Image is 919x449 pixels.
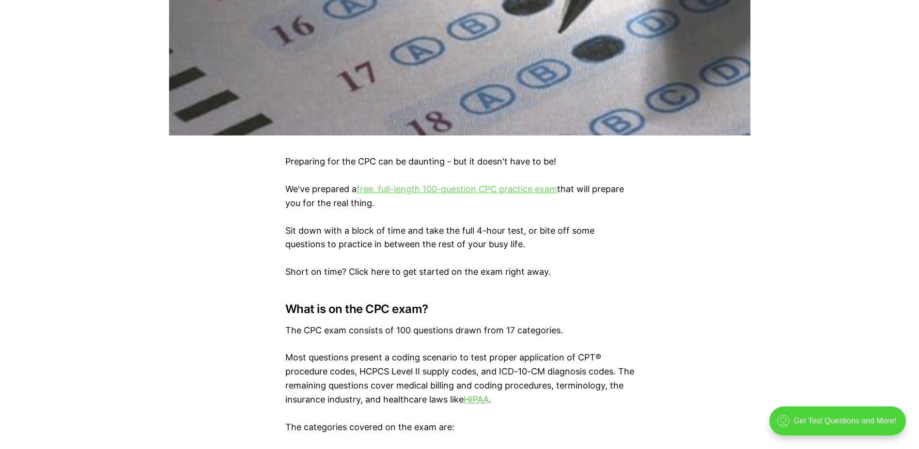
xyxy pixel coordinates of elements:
h3: What is on the CPC exam? [285,302,634,316]
p: We've prepared a that will prepare you for the real thing. [285,182,634,210]
a: HIPAA [464,394,489,404]
p: The categories covered on the exam are: [285,420,634,434]
a: free, full-length 100-question CPC practice exam [357,184,557,194]
p: Short on time? Click here to get started on the exam right away. [285,265,634,279]
p: The CPC exam consists of 100 questions drawn from 17 categories. [285,324,634,338]
p: Preparing for the CPC can be daunting - but it doesn't have to be! [285,155,634,169]
iframe: portal-trigger [761,402,919,449]
p: Most questions present a coding scenario to test proper application of CPT® procedure codes, HCPC... [285,351,634,406]
p: Sit down with a block of time and take the full 4-hour test, or bite off some questions to practi... [285,224,634,252]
